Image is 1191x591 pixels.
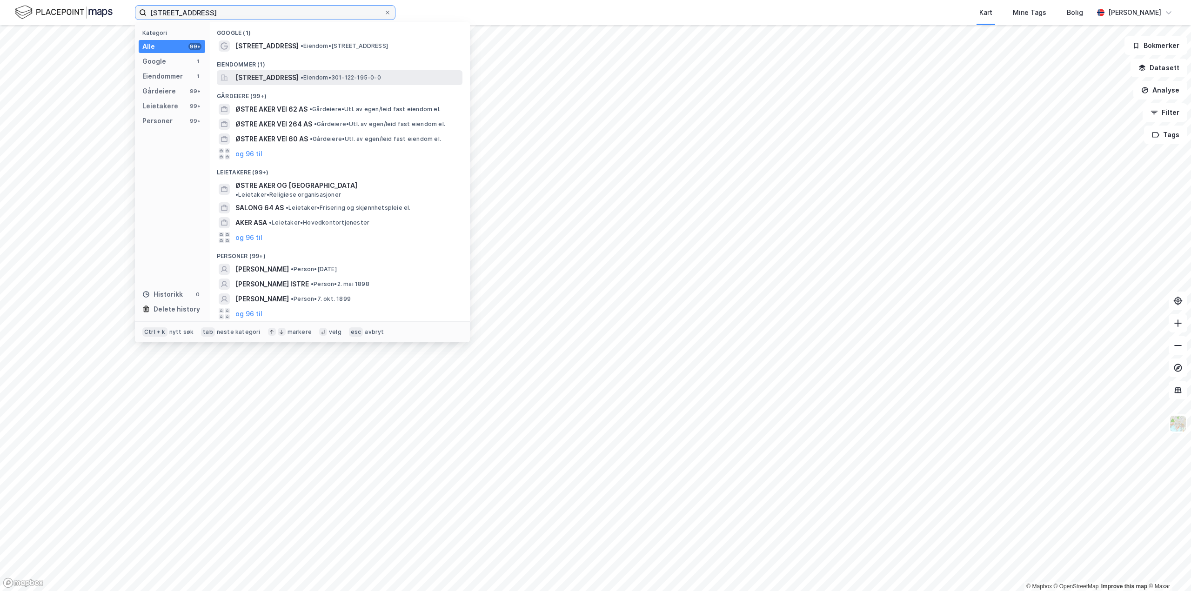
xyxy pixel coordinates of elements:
[235,104,308,115] span: ØSTRE AKER VEI 62 AS
[3,578,44,588] a: Mapbox homepage
[235,133,308,145] span: ØSTRE AKER VEI 60 AS
[349,327,363,337] div: esc
[1067,7,1083,18] div: Bolig
[329,328,341,336] div: velg
[188,102,201,110] div: 99+
[1133,81,1187,100] button: Analyse
[142,41,155,52] div: Alle
[188,117,201,125] div: 99+
[209,53,470,70] div: Eiendommer (1)
[1108,7,1161,18] div: [PERSON_NAME]
[235,72,299,83] span: [STREET_ADDRESS]
[269,219,369,226] span: Leietaker • Hovedkontortjenester
[235,191,341,199] span: Leietaker • Religiøse organisasjoner
[235,148,262,159] button: og 96 til
[314,120,317,127] span: •
[209,85,470,102] div: Gårdeiere (99+)
[194,58,201,65] div: 1
[235,180,357,191] span: ØSTRE AKER OG [GEOGRAPHIC_DATA]
[142,115,173,126] div: Personer
[142,100,178,112] div: Leietakere
[1143,103,1187,122] button: Filter
[142,86,176,97] div: Gårdeiere
[188,87,201,95] div: 99+
[310,135,441,143] span: Gårdeiere • Utl. av egen/leid fast eiendom el.
[235,308,262,319] button: og 96 til
[209,161,470,178] div: Leietakere (99+)
[310,135,313,142] span: •
[235,40,299,52] span: [STREET_ADDRESS]
[235,264,289,275] span: [PERSON_NAME]
[301,42,303,49] span: •
[291,295,351,303] span: Person • 7. okt. 1899
[1144,546,1191,591] iframe: Chat Widget
[209,22,470,39] div: Google (1)
[235,191,238,198] span: •
[217,328,261,336] div: neste kategori
[142,56,166,67] div: Google
[291,266,337,273] span: Person • [DATE]
[142,327,167,337] div: Ctrl + k
[142,71,183,82] div: Eiendommer
[1054,583,1099,590] a: OpenStreetMap
[314,120,445,128] span: Gårdeiere • Utl. av egen/leid fast eiendom el.
[235,279,309,290] span: [PERSON_NAME] ISTRE
[1013,7,1046,18] div: Mine Tags
[291,266,294,272] span: •
[1144,126,1187,144] button: Tags
[201,327,215,337] div: tab
[301,42,388,50] span: Eiendom • [STREET_ADDRESS]
[286,204,288,211] span: •
[188,43,201,50] div: 99+
[235,232,262,243] button: og 96 til
[235,119,312,130] span: ØSTRE AKER VEI 264 AS
[209,245,470,262] div: Personer (99+)
[288,328,312,336] div: markere
[979,7,992,18] div: Kart
[147,6,384,20] input: Søk på adresse, matrikkel, gårdeiere, leietakere eller personer
[269,219,272,226] span: •
[194,73,201,80] div: 1
[309,106,312,113] span: •
[286,204,411,212] span: Leietaker • Frisering og skjønnhetspleie el.
[142,29,205,36] div: Kategori
[1124,36,1187,55] button: Bokmerker
[1101,583,1147,590] a: Improve this map
[15,4,113,20] img: logo.f888ab2527a4732fd821a326f86c7f29.svg
[311,280,314,287] span: •
[154,304,200,315] div: Delete history
[194,291,201,298] div: 0
[309,106,441,113] span: Gårdeiere • Utl. av egen/leid fast eiendom el.
[1169,415,1187,432] img: Z
[1026,583,1052,590] a: Mapbox
[301,74,303,81] span: •
[235,217,267,228] span: AKER ASA
[1131,59,1187,77] button: Datasett
[235,202,284,213] span: SALONG 64 AS
[311,280,369,288] span: Person • 2. mai 1898
[291,295,294,302] span: •
[142,289,183,300] div: Historikk
[365,328,384,336] div: avbryt
[301,74,381,81] span: Eiendom • 301-122-195-0-0
[169,328,194,336] div: nytt søk
[235,293,289,305] span: [PERSON_NAME]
